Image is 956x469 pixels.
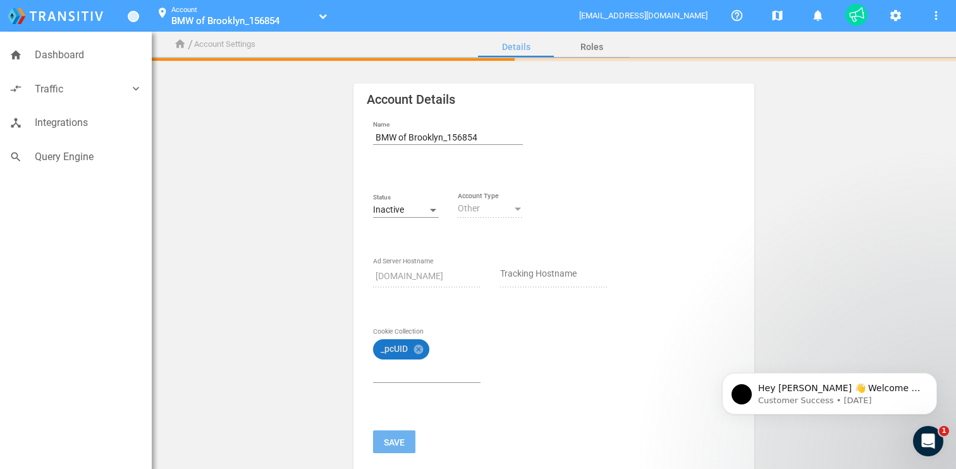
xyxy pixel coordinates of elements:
a: compare_arrowsTraffickeyboard_arrow_down [3,75,149,104]
a: Roles [554,32,630,62]
mat-icon: settings [888,8,903,23]
mat-icon: location_on [155,7,170,22]
i: keyboard_arrow_down [130,82,142,95]
span: 1 [939,426,949,436]
mat-icon: notifications [810,8,825,23]
iframe: Intercom live chat [913,426,943,456]
mat-chip: _pcUID [373,339,429,360]
img: logo [8,8,103,24]
a: searchQuery Engine [3,142,149,172]
label: Name [373,120,523,130]
span: Query Engine [35,149,142,165]
span: Integrations [35,115,142,131]
i: home [174,38,187,51]
mat-icon: help_outline [729,8,744,23]
mat-icon: cancel [413,344,424,355]
span: Other [458,203,480,213]
span: Traffic [35,81,130,97]
a: Toggle Menu [128,11,139,22]
button: Save [373,430,415,453]
label: Status [373,192,439,203]
a: homeDashboard [3,41,149,70]
span: BMW of Brooklyn_156854 [171,15,279,27]
li: Account Settings [194,38,255,51]
a: device_hubIntegrations [3,108,149,137]
mat-icon: more_vert [928,8,943,23]
a: Details [478,32,554,62]
i: device_hub [9,116,22,129]
small: Account [171,6,197,14]
i: home [9,49,22,61]
mat-icon: map [769,8,785,23]
mat-chip-list: Fruit selection [373,337,481,382]
span: [EMAIL_ADDRESS][DOMAIN_NAME] [579,11,709,20]
i: compare_arrows [9,82,22,95]
i: search [9,151,22,163]
span: Inactive [373,204,404,215]
mat-card-title: Account Details [367,94,740,105]
li: / [188,34,193,54]
button: More [923,3,948,28]
iframe: Intercom notifications message [703,346,956,435]
input: Cookie Collection [373,365,481,380]
span: Dashboard [35,47,142,63]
